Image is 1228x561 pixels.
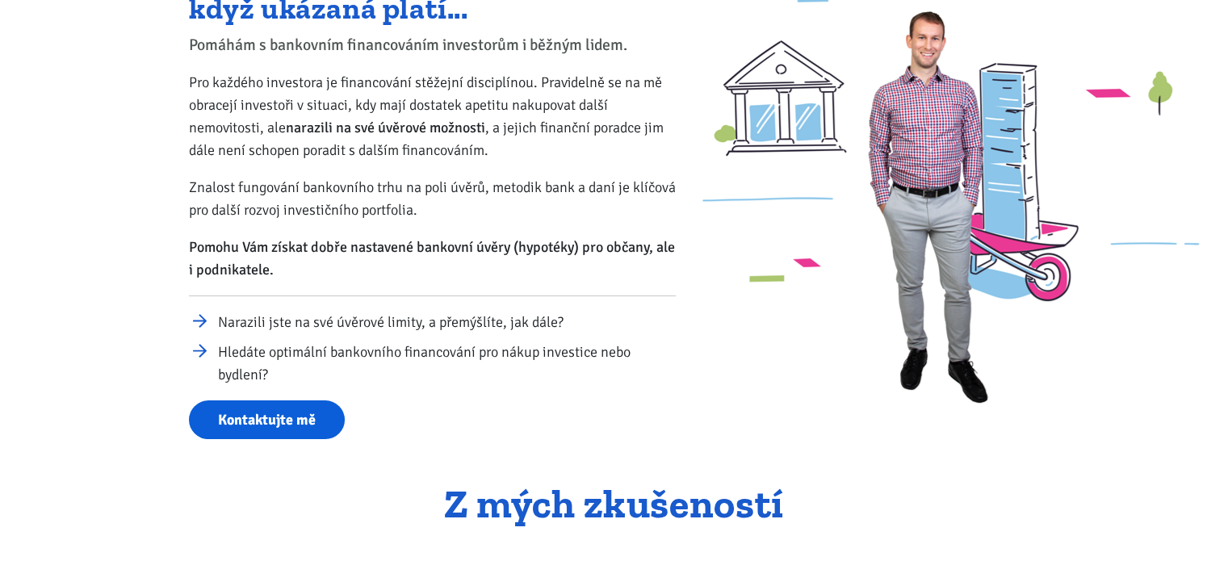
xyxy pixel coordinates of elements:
p: Pro každého investora je financování stěžejní disciplínou. Pravidelně se na mě obracejí investoři... [189,71,676,161]
strong: Pomohu Vám získat dobře nastavené bankovní úvěry (hypotéky) pro občany, ale i podnikatele. [189,238,675,278]
p: Pomáhám s bankovním financováním investorům i běžným lidem. [189,34,676,57]
li: Narazili jste na své úvěrové limity, a přemýšlíte, jak dále? [218,311,676,333]
h2: Z mých zkušeností [189,483,1039,526]
p: Znalost fungování bankovního trhu na poli úvěrů, metodik bank a daní je klíčová pro další rozvoj ... [189,176,676,221]
strong: narazili na své úvěrové možnosti [286,119,485,136]
a: Kontaktujte mě [189,400,345,440]
li: Hledáte optimální bankovního financování pro nákup investice nebo bydlení? [218,341,676,386]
